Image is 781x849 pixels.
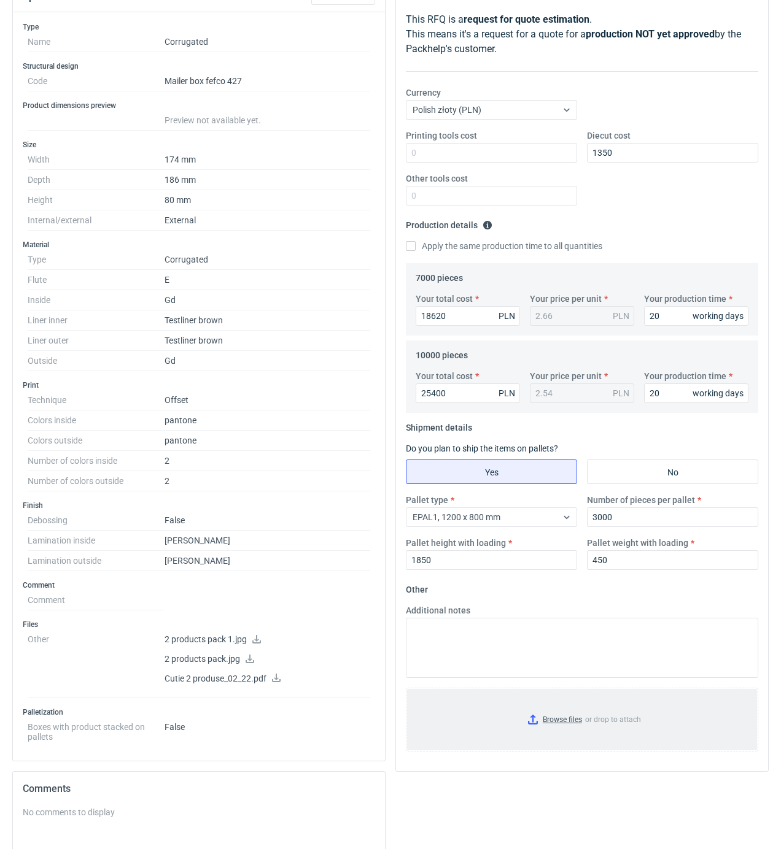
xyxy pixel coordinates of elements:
[406,86,441,99] label: Currency
[28,190,165,210] dt: Height
[165,717,370,742] dd: False
[587,459,758,484] label: No
[499,387,515,399] div: PLN
[406,240,602,252] label: Apply the same production time to all quantities
[165,290,370,310] dd: Gd
[693,387,744,399] div: working days
[587,129,631,142] label: Diecut cost
[28,310,165,331] dt: Liner inner
[165,390,370,410] dd: Offset
[644,306,748,326] input: 0
[406,172,468,185] label: Other tools cost
[23,707,375,717] h3: Palletization
[413,512,500,522] span: EPAL1, 1200 x 800 mm
[416,306,520,326] input: 0
[530,370,602,382] label: Your price per unit
[165,410,370,431] dd: pantone
[28,390,165,410] dt: Technique
[23,240,375,250] h3: Material
[587,550,758,570] input: 0
[416,293,473,305] label: Your total cost
[406,550,577,570] input: 0
[587,537,688,549] label: Pallet weight with loading
[416,370,473,382] label: Your total cost
[165,190,370,210] dd: 80 mm
[23,22,375,32] h3: Type
[23,806,375,818] div: No comments to display
[23,580,375,590] h3: Comment
[613,387,629,399] div: PLN
[165,331,370,351] dd: Testliner brown
[28,351,165,371] dt: Outside
[165,310,370,331] dd: Testliner brown
[23,101,375,110] h3: Product dimensions preview
[23,61,375,71] h3: Structural design
[165,32,370,52] dd: Corrugated
[416,383,520,403] input: 0
[28,510,165,531] dt: Debossing
[23,140,375,150] h3: Size
[530,293,602,305] label: Your price per unit
[165,451,370,471] dd: 2
[165,531,370,551] dd: [PERSON_NAME]
[165,71,370,91] dd: Mailer box fefco 427
[28,471,165,491] dt: Number of colors outside
[499,310,515,322] div: PLN
[165,270,370,290] dd: E
[28,150,165,170] dt: Width
[587,507,758,527] input: 0
[28,531,165,551] dt: Lamination inside
[406,215,492,230] legend: Production details
[165,431,370,451] dd: pantone
[644,383,748,403] input: 0
[416,268,463,283] legend: 7000 pieces
[28,331,165,351] dt: Liner outer
[165,654,370,665] p: 2 products pack.jpg
[644,370,726,382] label: Your production time
[28,717,165,742] dt: Boxes with product stacked on pallets
[165,351,370,371] dd: Gd
[464,13,589,25] strong: request for quote estimation
[28,451,165,471] dt: Number of colors inside
[28,32,165,52] dt: Name
[165,250,370,270] dd: Corrugated
[165,150,370,170] dd: 174 mm
[413,105,481,115] span: Polish złoty (PLN)
[28,170,165,190] dt: Depth
[23,620,375,629] h3: Files
[165,674,370,685] p: Cutie 2 produse_02_22.pdf
[406,444,558,453] label: Do you plan to ship the items on pallets?
[28,71,165,91] dt: Code
[28,210,165,231] dt: Internal/external
[416,345,468,360] legend: 10000 pieces
[586,28,715,40] strong: production NOT yet approved
[587,494,695,506] label: Number of pieces per pallet
[28,410,165,431] dt: Colors inside
[28,290,165,310] dt: Inside
[406,459,577,484] label: Yes
[28,629,165,698] dt: Other
[587,143,758,163] input: 0
[23,380,375,390] h3: Print
[28,270,165,290] dt: Flute
[406,494,448,506] label: Pallet type
[28,551,165,571] dt: Lamination outside
[165,210,370,231] dd: External
[406,604,470,617] label: Additional notes
[406,129,477,142] label: Printing tools cost
[406,418,472,432] legend: Shipment details
[165,634,370,645] p: 2 products pack 1.jpg
[406,12,758,56] p: This RFQ is a . This means it's a request for a quote for a by the Packhelp's customer.
[693,310,744,322] div: working days
[165,115,261,125] span: Preview not available yet.
[28,431,165,451] dt: Colors outside
[406,537,506,549] label: Pallet height with loading
[23,501,375,510] h3: Finish
[165,551,370,571] dd: [PERSON_NAME]
[406,688,758,751] label: or drop to attach
[28,590,165,610] dt: Comment
[406,143,577,163] input: 0
[613,310,629,322] div: PLN
[644,293,726,305] label: Your production time
[165,471,370,491] dd: 2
